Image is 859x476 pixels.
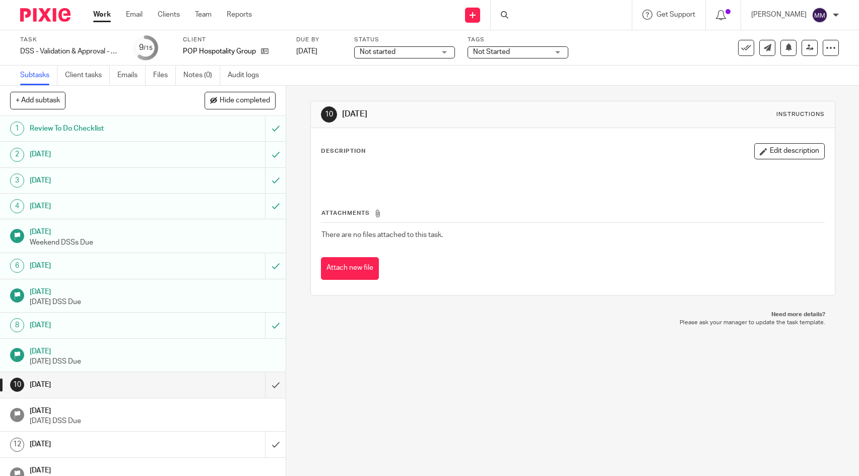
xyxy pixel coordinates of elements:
label: Task [20,36,121,44]
span: Not started [360,48,395,55]
p: [DATE] DSS Due [30,416,276,426]
label: Client [183,36,284,44]
div: Instructions [776,110,825,118]
div: 8 [10,318,24,332]
h1: [DATE] [30,284,276,297]
span: There are no files attached to this task. [321,231,443,239]
label: Status [354,36,455,44]
button: Edit description [754,143,825,159]
p: Please ask your manager to update the task template. [320,319,825,327]
a: Emails [117,66,146,85]
p: [DATE] DSS Due [30,356,276,367]
h1: [DATE] [30,318,180,333]
p: POP Hospotality Group [183,46,256,56]
button: + Add subtask [10,92,65,109]
a: Reports [227,10,252,20]
a: Team [195,10,212,20]
h1: [DATE] [342,109,594,120]
h1: [DATE] [30,199,180,214]
img: svg%3E [812,7,828,23]
span: Attachments [321,210,370,216]
div: 9 [139,42,153,53]
button: Attach new file [321,257,379,280]
a: Files [153,66,176,85]
h1: [DATE] [30,377,180,392]
h1: [DATE] [30,258,180,273]
a: Client tasks [65,66,110,85]
div: 4 [10,199,24,213]
div: 10 [321,106,337,123]
label: Due by [296,36,342,44]
a: Work [93,10,111,20]
h1: [DATE] [30,224,276,237]
label: Tags [468,36,568,44]
a: Clients [158,10,180,20]
h1: Review To Do Checklist [30,121,180,136]
span: [DATE] [296,48,317,55]
button: Hide completed [205,92,276,109]
img: Pixie [20,8,71,22]
p: [PERSON_NAME] [751,10,807,20]
h1: [DATE] [30,173,180,188]
div: 2 [10,148,24,162]
div: 10 [10,378,24,392]
div: DSS - Validation &amp; Approval - week 39 [20,46,121,56]
p: Weekend DSSs Due [30,237,276,248]
a: Email [126,10,143,20]
span: Hide completed [220,97,270,105]
h1: [DATE] [30,147,180,162]
div: 12 [10,438,24,452]
a: Notes (0) [183,66,220,85]
p: Need more details? [320,311,825,319]
a: Audit logs [228,66,267,85]
small: /15 [144,45,153,51]
a: Subtasks [20,66,57,85]
p: [DATE] DSS Due [30,297,276,307]
h1: [DATE] [30,437,180,452]
div: 6 [10,259,24,273]
h1: [DATE] [30,463,276,475]
h1: [DATE] [30,403,276,416]
div: DSS - Validation & Approval - week 39 [20,46,121,56]
span: Not Started [473,48,510,55]
h1: [DATE] [30,344,276,356]
p: Description [321,147,366,155]
div: 1 [10,122,24,136]
div: 3 [10,173,24,188]
span: Get Support [656,11,695,18]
